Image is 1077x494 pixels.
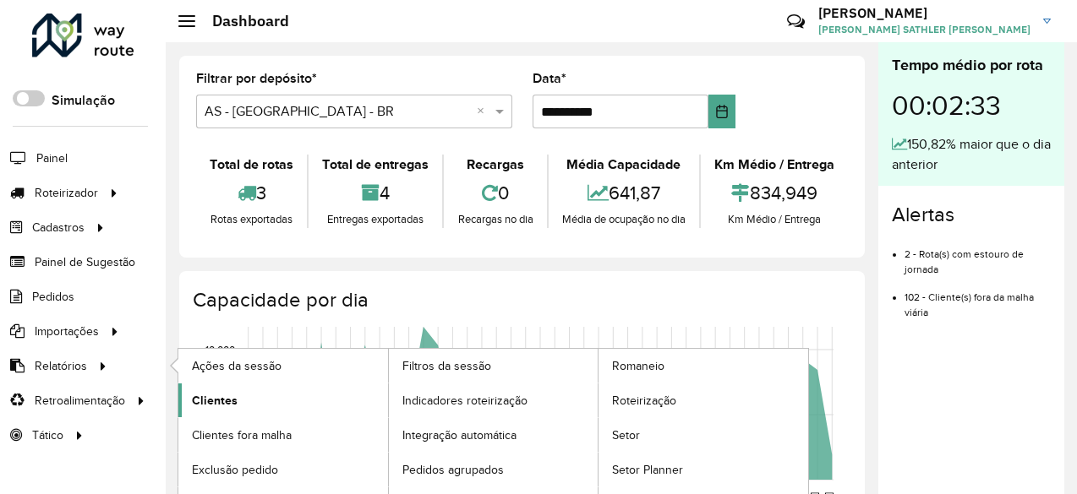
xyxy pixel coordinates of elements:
[196,68,317,89] label: Filtrar por depósito
[892,134,1051,175] div: 150,82% maior que o dia anterior
[599,349,808,383] a: Romaneio
[905,277,1051,320] li: 102 - Cliente(s) fora da malha viária
[35,357,87,375] span: Relatórios
[192,426,292,444] span: Clientes fora malha
[389,453,599,486] a: Pedidos agrupados
[200,155,303,175] div: Total de rotas
[35,253,135,271] span: Painel de Sugestão
[36,149,68,167] span: Painel
[195,12,289,30] h2: Dashboard
[818,22,1031,37] span: [PERSON_NAME] SATHLER [PERSON_NAME]
[32,426,63,444] span: Tático
[402,392,528,410] span: Indicadores roteirização
[402,357,491,375] span: Filtros da sessão
[178,383,388,417] a: Clientes
[612,461,683,479] span: Setor Planner
[35,323,99,340] span: Importações
[32,288,74,306] span: Pedidos
[477,101,491,122] span: Clear all
[892,54,1051,77] div: Tempo médio por rota
[553,211,695,228] div: Média de ocupação no dia
[178,349,388,383] a: Ações da sessão
[178,418,388,452] a: Clientes fora malha
[448,175,542,211] div: 0
[705,155,844,175] div: Km Médio / Entrega
[52,90,115,111] label: Simulação
[448,211,542,228] div: Recargas no dia
[533,68,566,89] label: Data
[448,155,542,175] div: Recargas
[192,392,238,410] span: Clientes
[205,344,235,355] text: 10,000
[200,175,303,211] div: 3
[200,211,303,228] div: Rotas exportadas
[32,219,85,236] span: Cadastros
[905,234,1051,277] li: 2 - Rota(s) com estouro de jornada
[35,392,125,410] span: Retroalimentação
[778,3,814,40] a: Contato Rápido
[389,383,599,417] a: Indicadores roteirização
[553,155,695,175] div: Média Capacidade
[389,418,599,452] a: Integração automática
[402,461,504,479] span: Pedidos agrupados
[612,392,676,410] span: Roteirização
[192,461,278,479] span: Exclusão pedido
[705,211,844,228] div: Km Médio / Entrega
[402,426,517,444] span: Integração automática
[818,5,1031,21] h3: [PERSON_NAME]
[599,418,808,452] a: Setor
[35,184,98,202] span: Roteirizador
[389,349,599,383] a: Filtros da sessão
[313,155,438,175] div: Total de entregas
[612,357,664,375] span: Romaneio
[599,453,808,486] a: Setor Planner
[553,175,695,211] div: 641,87
[313,211,438,228] div: Entregas exportadas
[892,203,1051,227] h4: Alertas
[193,288,848,312] h4: Capacidade por dia
[178,453,388,486] a: Exclusão pedido
[192,357,282,375] span: Ações da sessão
[892,77,1051,134] div: 00:02:33
[612,426,640,444] span: Setor
[705,175,844,211] div: 834,949
[599,383,808,417] a: Roteirização
[313,175,438,211] div: 4
[708,95,735,128] button: Choose Date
